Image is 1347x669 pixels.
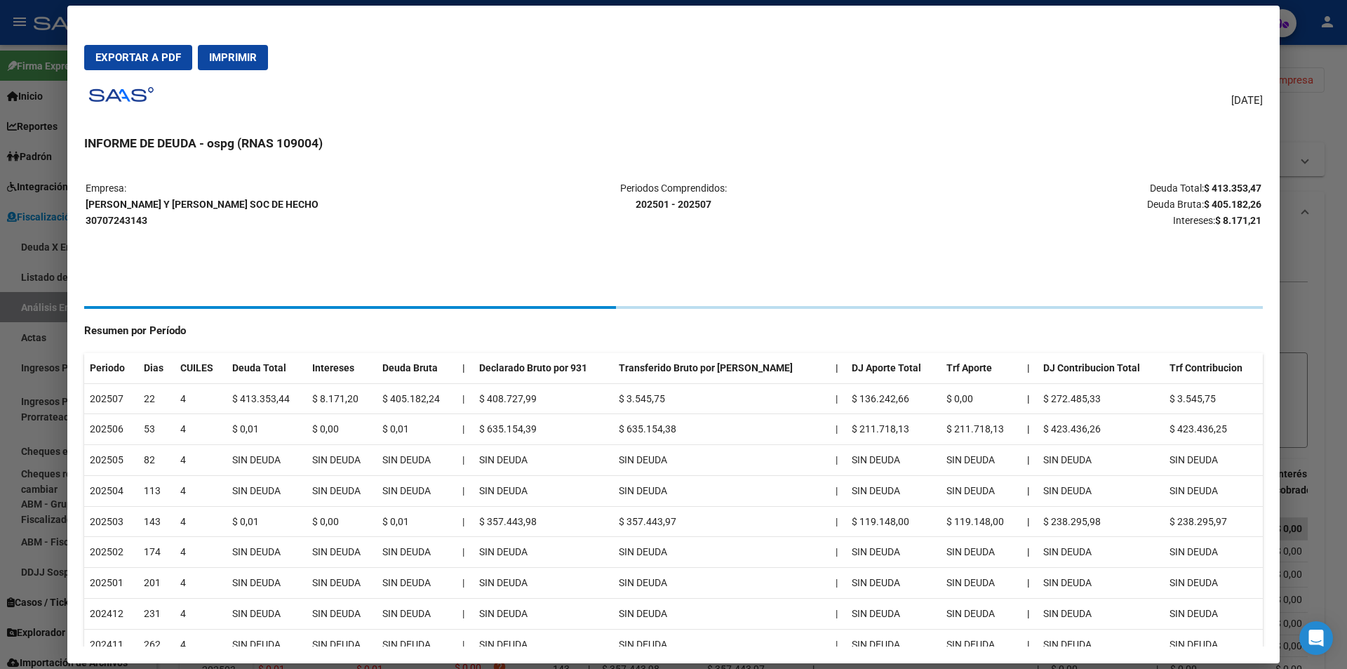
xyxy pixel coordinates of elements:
th: | [1021,414,1038,445]
td: 202504 [84,475,138,506]
td: SIN DEUDA [941,629,1021,660]
th: | [457,353,473,383]
td: $ 3.545,75 [1164,383,1263,414]
td: SIN DEUDA [613,475,830,506]
td: | [830,475,846,506]
td: SIN DEUDA [377,445,457,476]
td: 4 [175,598,227,629]
td: SIN DEUDA [846,598,941,629]
td: SIN DEUDA [307,475,377,506]
td: 4 [175,568,227,599]
td: SIN DEUDA [613,445,830,476]
td: SIN DEUDA [613,629,830,660]
td: SIN DEUDA [474,568,613,599]
td: $ 635.154,39 [474,414,613,445]
td: 4 [175,475,227,506]
td: SIN DEUDA [377,568,457,599]
td: SIN DEUDA [941,537,1021,568]
p: Empresa: [86,180,476,228]
strong: $ 405.182,26 [1204,199,1261,210]
th: Intereses [307,353,377,383]
td: SIN DEUDA [474,629,613,660]
td: $ 238.295,97 [1164,506,1263,537]
button: Imprimir [198,45,268,70]
td: | [457,629,473,660]
td: $ 0,00 [307,506,377,537]
td: | [457,414,473,445]
td: $ 0,01 [227,506,307,537]
td: 202506 [84,414,138,445]
td: SIN DEUDA [1038,445,1164,476]
td: $ 119.148,00 [846,506,941,537]
td: SIN DEUDA [846,475,941,506]
td: | [830,568,846,599]
td: SIN DEUDA [227,537,307,568]
td: SIN DEUDA [474,445,613,476]
td: SIN DEUDA [941,445,1021,476]
td: | [830,629,846,660]
td: | [457,383,473,414]
button: Exportar a PDF [84,45,192,70]
td: $ 357.443,98 [474,506,613,537]
td: 4 [175,445,227,476]
td: SIN DEUDA [227,629,307,660]
td: | [830,537,846,568]
td: $ 136.242,66 [846,383,941,414]
td: SIN DEUDA [846,568,941,599]
td: SIN DEUDA [941,568,1021,599]
th: Deuda Bruta [377,353,457,383]
td: 82 [138,445,175,476]
td: $ 272.485,33 [1038,383,1164,414]
td: 4 [175,537,227,568]
td: $ 0,00 [307,414,377,445]
th: Deuda Total [227,353,307,383]
td: | [457,445,473,476]
td: SIN DEUDA [227,445,307,476]
td: SIN DEUDA [846,537,941,568]
td: SIN DEUDA [613,568,830,599]
td: SIN DEUDA [1038,475,1164,506]
td: | [457,598,473,629]
td: 202505 [84,445,138,476]
td: SIN DEUDA [474,537,613,568]
td: SIN DEUDA [1038,537,1164,568]
td: SIN DEUDA [1038,598,1164,629]
th: Periodo [84,353,138,383]
td: 4 [175,629,227,660]
th: Transferido Bruto por [PERSON_NAME] [613,353,830,383]
th: | [1021,598,1038,629]
td: $ 0,01 [377,506,457,537]
td: $ 238.295,98 [1038,506,1164,537]
td: SIN DEUDA [1164,598,1263,629]
th: | [1021,353,1038,383]
th: | [1021,506,1038,537]
td: 4 [175,383,227,414]
th: | [1021,629,1038,660]
td: | [457,537,473,568]
th: | [1021,568,1038,599]
strong: $ 413.353,47 [1204,183,1261,194]
td: | [830,598,846,629]
td: | [457,475,473,506]
td: | [830,414,846,445]
td: SIN DEUDA [613,537,830,568]
td: SIN DEUDA [227,568,307,599]
th: | [1021,445,1038,476]
th: Dias [138,353,175,383]
td: $ 0,00 [941,383,1021,414]
td: $ 8.171,20 [307,383,377,414]
td: 202503 [84,506,138,537]
div: Open Intercom Messenger [1299,621,1333,655]
td: SIN DEUDA [307,598,377,629]
td: SIN DEUDA [941,598,1021,629]
th: CUILES [175,353,227,383]
td: SIN DEUDA [1038,629,1164,660]
th: | [1021,383,1038,414]
td: SIN DEUDA [1164,629,1263,660]
td: $ 635.154,38 [613,414,830,445]
td: SIN DEUDA [474,598,613,629]
td: | [457,568,473,599]
td: $ 423.436,25 [1164,414,1263,445]
td: SIN DEUDA [1164,537,1263,568]
td: 174 [138,537,175,568]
